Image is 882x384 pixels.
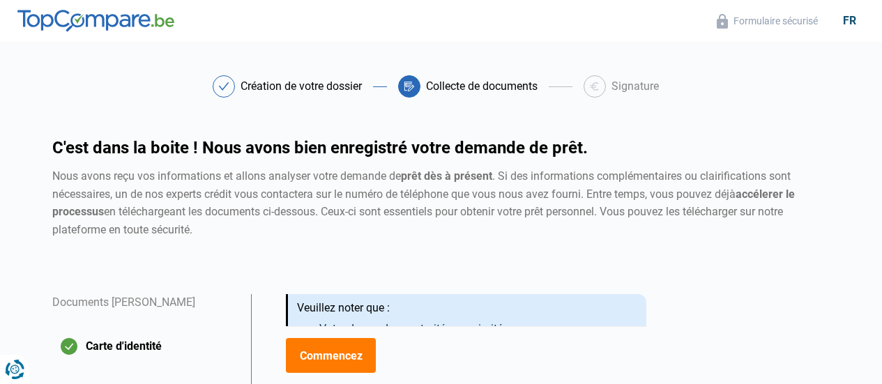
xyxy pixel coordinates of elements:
h1: C'est dans la boite ! Nous avons bien enregistré votre demande de prêt. [52,139,830,156]
div: Veuillez noter que : [297,301,636,315]
button: Carte d'identité [52,329,234,364]
div: Nous avons reçu vos informations et allons analyser votre demande de . Si des informations complé... [52,167,830,238]
li: Votre demande sera traitée en priorité [319,322,636,335]
img: TopCompare.be [17,10,174,32]
div: Création de votre dossier [241,81,362,92]
button: Formulaire sécurisé [713,13,822,29]
button: Commencez [286,338,376,373]
div: Documents [PERSON_NAME] [52,294,234,329]
strong: prêt dès à présent [401,169,492,183]
div: Collecte de documents [426,81,538,92]
div: fr [835,14,865,27]
div: Signature [611,81,659,92]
